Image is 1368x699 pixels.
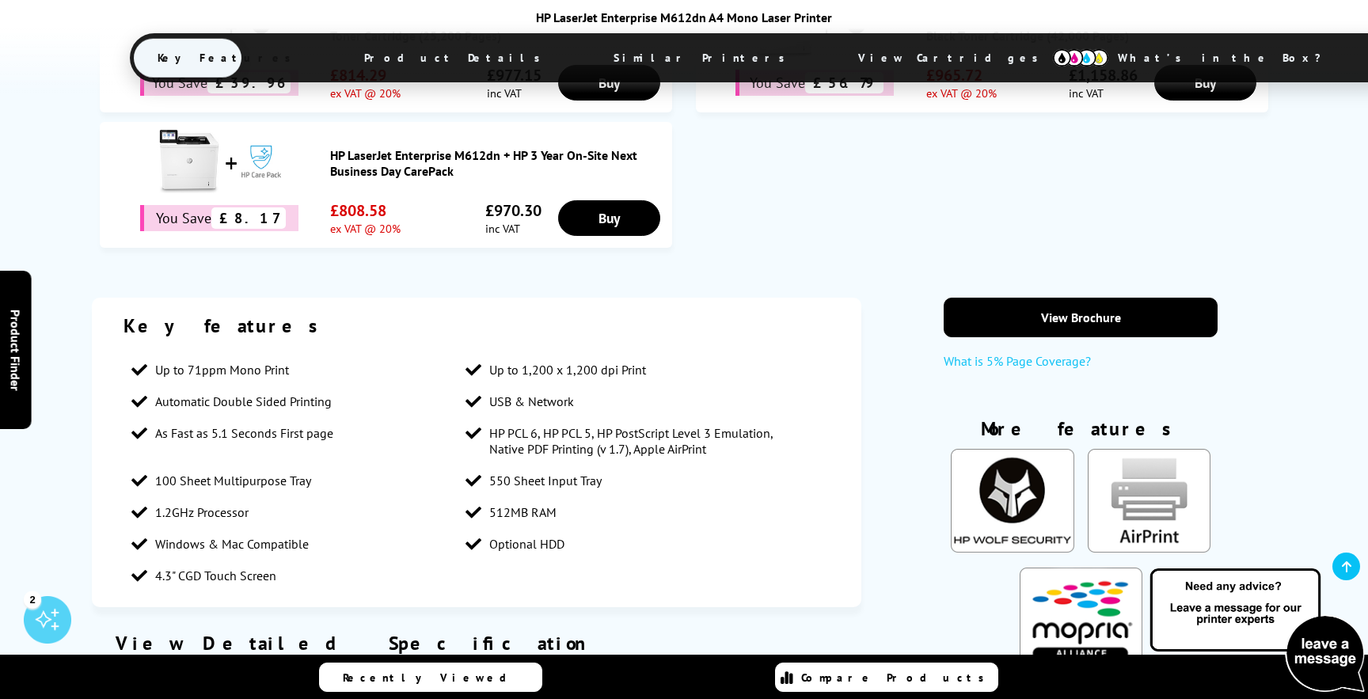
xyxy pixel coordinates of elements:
[489,425,784,457] span: HP PCL 6, HP PCL 5, HP PostScript Level 3 Emulation, Native PDF Printing (v 1.7), Apple AirPrint
[330,221,401,236] span: ex VAT @ 20%
[489,536,564,552] span: Optional HDD
[944,353,1218,377] a: What is 5% Page Coverage?
[241,142,281,181] img: HP LaserJet Enterprise M612dn + HP 3 Year On-Site Next Business Day CarePack
[123,313,830,338] div: Key features
[155,425,333,441] span: As Fast as 5.1 Seconds First page
[24,591,41,608] div: 2
[834,37,1077,78] span: View Cartridges
[590,39,817,77] span: Similar Printers
[108,631,846,655] div: View Detailed Specification
[155,504,249,520] span: 1.2GHz Processor
[8,309,24,390] span: Product Finder
[485,221,541,236] span: inc VAT
[489,473,602,488] span: 550 Sheet Input Tray
[1088,540,1211,556] a: KeyFeatureModal85
[134,39,323,77] span: Key Features
[155,536,309,552] span: Windows & Mac Compatible
[155,362,289,378] span: Up to 71ppm Mono Print
[340,39,572,77] span: Product Details
[1088,449,1211,553] img: AirPrint
[485,200,541,221] span: £970.30
[130,9,1238,25] div: HP LaserJet Enterprise M612dn A4 Mono Laser Printer
[330,200,401,221] span: £808.58
[951,540,1074,556] a: KeyFeatureModal334
[343,671,522,685] span: Recently Viewed
[140,205,298,231] div: You Save
[1094,39,1360,77] span: What’s in the Box?
[1146,566,1368,696] img: Open Live Chat window
[775,663,998,692] a: Compare Products
[951,449,1074,553] img: HP Wolf Enterprise Security
[155,473,311,488] span: 100 Sheet Multipurpose Tray
[489,504,557,520] span: 512MB RAM
[944,298,1218,337] a: View Brochure
[155,568,276,583] span: 4.3" CGD Touch Screen
[155,393,332,409] span: Automatic Double Sided Printing
[1053,49,1108,66] img: cmyk-icon.svg
[489,393,574,409] span: USB & Network
[211,207,286,229] span: £8.17
[558,200,660,236] a: Buy
[330,147,664,179] a: HP LaserJet Enterprise M612dn + HP 3 Year On-Site Next Business Day CarePack
[944,416,1218,449] div: More features
[489,362,646,378] span: Up to 1,200 x 1,200 dpi Print
[158,130,221,193] img: HP LaserJet Enterprise M612dn + HP 3 Year On-Site Next Business Day CarePack
[319,663,542,692] a: Recently Viewed
[801,671,993,685] span: Compare Products
[1020,568,1143,671] img: Mopria Certified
